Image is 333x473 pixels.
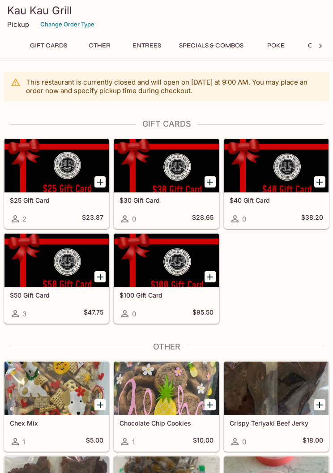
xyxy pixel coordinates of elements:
[94,271,106,282] button: Add $50 Gift Card
[174,39,248,52] button: Specials & Combos
[10,196,103,204] h5: $25 Gift Card
[301,213,323,224] h5: $38.20
[205,271,216,282] button: Add $100 Gift Card
[114,361,219,452] a: Chocolate Chip Cookies1$10.00
[4,362,109,415] div: Chex Mix
[22,215,26,223] span: 2
[132,438,135,446] span: 1
[4,361,109,452] a: Chex Mix1$5.00
[224,362,329,415] div: Crispy Teriyaki Beef Jerky
[114,138,219,229] a: $30 Gift Card0$28.65
[4,233,109,324] a: $50 Gift Card3$47.75
[114,234,218,287] div: $100 Gift Card
[193,436,213,447] h5: $10.00
[303,436,323,447] h5: $18.00
[192,213,213,224] h5: $28.65
[114,233,219,324] a: $100 Gift Card0$95.50
[86,436,103,447] h5: $5.00
[132,215,136,223] span: 0
[120,196,213,204] h5: $30 Gift Card
[82,213,103,224] h5: $23.87
[120,291,213,299] h5: $100 Gift Card
[314,399,325,410] button: Add Crispy Teriyaki Beef Jerky
[242,438,246,446] span: 0
[22,310,26,318] span: 3
[114,362,218,415] div: Chocolate Chip Cookies
[205,399,216,410] button: Add Chocolate Chip Cookies
[94,176,106,187] button: Add $25 Gift Card
[192,308,213,319] h5: $95.50
[10,419,103,427] h5: Chex Mix
[114,139,218,192] div: $30 Gift Card
[25,39,72,52] button: Gift Cards
[314,176,325,187] button: Add $40 Gift Card
[242,215,246,223] span: 0
[4,234,109,287] div: $50 Gift Card
[4,119,329,129] h4: Gift Cards
[10,291,103,299] h5: $50 Gift Card
[7,4,326,17] h3: Kau Kau Grill
[4,138,109,229] a: $25 Gift Card2$23.87
[120,419,213,427] h5: Chocolate Chip Cookies
[132,310,136,318] span: 0
[84,308,103,319] h5: $47.75
[230,419,323,427] h5: Crispy Teriyaki Beef Jerky
[224,139,329,192] div: $40 Gift Card
[205,176,216,187] button: Add $30 Gift Card
[94,399,106,410] button: Add Chex Mix
[22,438,25,446] span: 1
[4,139,109,192] div: $25 Gift Card
[7,20,29,29] p: Pickup
[256,39,296,52] button: Poke
[230,196,323,204] h5: $40 Gift Card
[224,138,329,229] a: $40 Gift Card0$38.20
[26,78,322,95] p: This restaurant is currently closed and will open on [DATE] at 9:00 AM . You may place an order n...
[4,342,329,352] h4: Other
[127,39,167,52] button: Entrees
[79,39,120,52] button: Other
[224,361,329,452] a: Crispy Teriyaki Beef Jerky0$18.00
[36,17,98,31] button: Change Order Type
